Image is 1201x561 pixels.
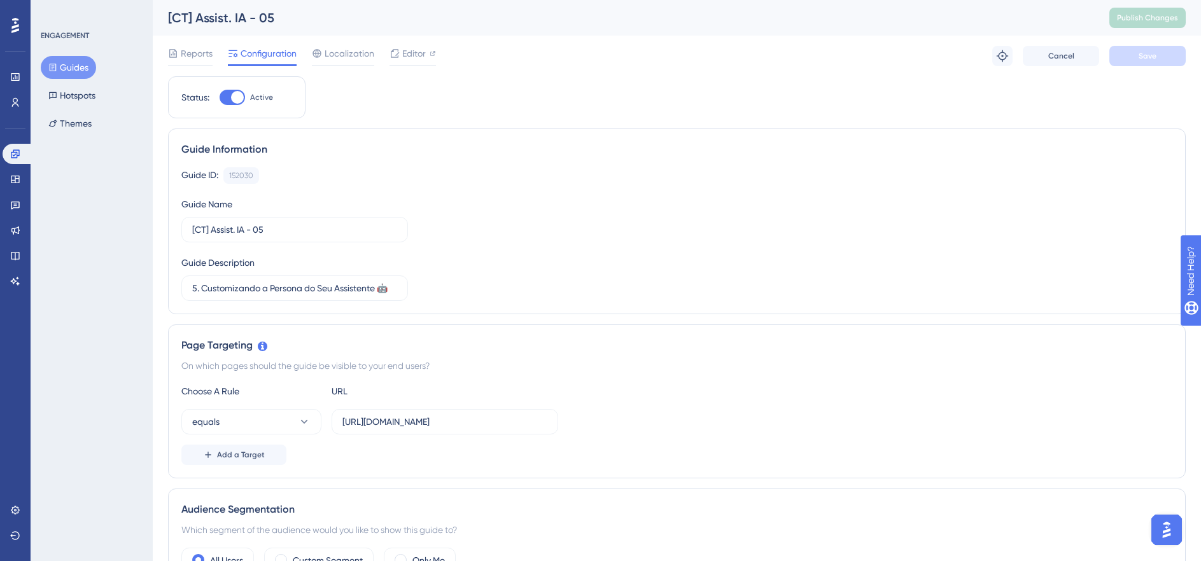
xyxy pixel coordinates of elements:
span: Localization [325,46,374,61]
span: Active [250,92,273,102]
span: Editor [402,46,426,61]
span: equals [192,414,220,429]
span: Configuration [241,46,297,61]
div: Page Targeting [181,338,1172,353]
div: Guide ID: [181,167,218,184]
div: Audience Segmentation [181,502,1172,517]
input: Type your Guide’s Description here [192,281,397,295]
button: Add a Target [181,445,286,465]
div: URL [332,384,472,399]
button: Guides [41,56,96,79]
div: Guide Name [181,197,232,212]
button: Hotspots [41,84,103,107]
button: Cancel [1023,46,1099,66]
span: Add a Target [217,450,265,460]
div: ENGAGEMENT [41,31,89,41]
div: Which segment of the audience would you like to show this guide to? [181,522,1172,537]
div: Guide Information [181,142,1172,157]
span: Reports [181,46,213,61]
span: Publish Changes [1117,13,1178,23]
div: Choose A Rule [181,384,321,399]
input: Type your Guide’s Name here [192,223,397,237]
span: Need Help? [30,3,80,18]
button: Save [1109,46,1186,66]
input: yourwebsite.com/path [342,415,547,429]
div: 152030 [229,170,253,181]
iframe: UserGuiding AI Assistant Launcher [1148,511,1186,549]
div: Guide Description [181,255,255,270]
div: On which pages should the guide be visible to your end users? [181,358,1172,373]
button: equals [181,409,321,434]
div: [CT] Assist. IA - 05 [168,9,1078,27]
button: Publish Changes [1109,8,1186,28]
div: Status: [181,90,209,105]
span: Cancel [1048,51,1074,61]
span: Save [1139,51,1156,61]
button: Themes [41,112,99,135]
